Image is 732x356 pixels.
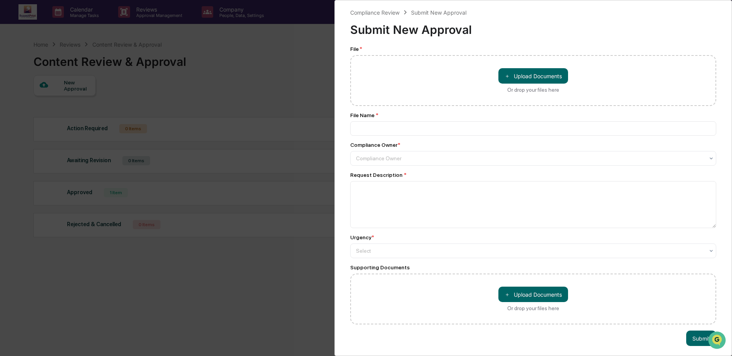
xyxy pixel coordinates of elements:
div: Request Description [350,172,716,178]
div: Submit New Approval [411,9,466,16]
div: Supporting Documents [350,264,716,270]
a: 🗄️Attestations [53,94,99,108]
div: Compliance Review [350,9,399,16]
div: Compliance Owner [350,142,400,148]
div: 🗄️ [56,98,62,104]
span: Attestations [64,97,95,105]
span: ＋ [505,72,510,80]
div: Start new chat [26,59,126,67]
button: Start new chat [131,61,140,71]
span: ＋ [505,291,510,298]
div: 🔎 [8,113,14,119]
div: Urgency [350,234,374,240]
div: File Name [350,112,716,118]
div: Or drop your files here [507,305,559,311]
a: 🔎Data Lookup [5,109,52,123]
div: Or drop your files here [507,87,559,93]
img: 1746055101610-c473b297-6a78-478c-a979-82029cc54cd1 [8,59,22,73]
iframe: Open customer support [707,331,728,351]
div: Submit New Approval [350,17,716,37]
span: Preclearance [15,97,50,105]
button: Submit [686,331,716,346]
div: 🖐️ [8,98,14,104]
div: We're available if you need us! [26,67,97,73]
a: Powered byPylon [54,130,93,136]
span: Pylon [77,131,93,136]
button: Or drop your files here [498,287,568,302]
div: File [350,46,716,52]
a: 🖐️Preclearance [5,94,53,108]
input: Clear [20,35,127,43]
p: How can we help? [8,16,140,29]
button: Or drop your files here [498,68,568,84]
span: Data Lookup [15,112,48,119]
